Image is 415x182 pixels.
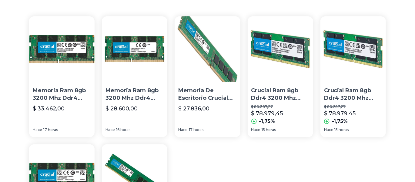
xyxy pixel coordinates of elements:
[29,16,95,82] img: Memoria Ram 8gb 3200 Mhz Ddr4 Crucial Ct8g4sfra32a Sodimm
[105,104,138,113] p: $ 28.600,00
[248,16,313,82] img: Crucial Ram 8gb Ddr4 3200 Mhz Cl22 Memoria Portátil Ct8g4sfr
[324,109,356,118] p: $ 78.979,45
[259,118,275,125] p: -1,75%
[251,127,261,132] span: Hace
[324,87,382,102] p: Crucial Ram 8gb Ddr4 3200 Mhz Cl22 Memoria Portátil Ct8g4sfr
[175,16,240,82] img: Memoria De Escritorio Crucial 8gb Ddr4 3200 Mhz - Gamer
[178,87,236,102] p: Memoria De Escritorio Crucial 8gb Ddr4 3200 Mhz - Gamer
[175,16,240,137] a: Memoria De Escritorio Crucial 8gb Ddr4 3200 Mhz - GamerMemoria De Escritorio Crucial 8gb Ddr4 320...
[105,87,164,102] p: Memoria Ram 8gb 3200 Mhz Ddr4 Crucial Ct8g4sfra32a Sodimm
[33,104,65,113] p: $ 33.462,00
[116,127,130,132] span: 16 horas
[43,127,58,132] span: 17 horas
[251,87,310,102] p: Crucial Ram 8gb Ddr4 3200 Mhz Cl22 Memoria Portátil Ct8g4sfr
[105,127,115,132] span: Hace
[324,127,333,132] span: Hace
[332,118,348,125] p: -1,75%
[102,16,167,137] a: Memoria Ram 8gb 3200 Mhz Ddr4 Crucial Ct8g4sfra32a SodimmMemoria Ram 8gb 3200 Mhz Ddr4 Crucial Ct...
[189,127,203,132] span: 17 horas
[251,109,283,118] p: $ 78.979,45
[29,16,95,137] a: Memoria Ram 8gb 3200 Mhz Ddr4 Crucial Ct8g4sfra32a SodimmMemoria Ram 8gb 3200 Mhz Ddr4 Crucial Ct...
[320,16,386,82] img: Crucial Ram 8gb Ddr4 3200 Mhz Cl22 Memoria Portátil Ct8g4sfr
[320,16,386,137] a: Crucial Ram 8gb Ddr4 3200 Mhz Cl22 Memoria Portátil Ct8g4sfrCrucial Ram 8gb Ddr4 3200 Mhz Cl22 Me...
[33,127,42,132] span: Hace
[324,104,382,109] p: $ 80.387,27
[102,16,167,82] img: Memoria Ram 8gb 3200 Mhz Ddr4 Crucial Ct8g4sfra32a Sodimm
[262,127,276,132] span: 15 horas
[251,104,310,109] p: $ 80.387,27
[178,127,188,132] span: Hace
[248,16,313,137] a: Crucial Ram 8gb Ddr4 3200 Mhz Cl22 Memoria Portátil Ct8g4sfrCrucial Ram 8gb Ddr4 3200 Mhz Cl22 Me...
[335,127,349,132] span: 15 horas
[33,87,91,102] p: Memoria Ram 8gb 3200 Mhz Ddr4 Crucial Ct8g4sfra32a Sodimm
[178,104,209,113] p: $ 27.836,00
